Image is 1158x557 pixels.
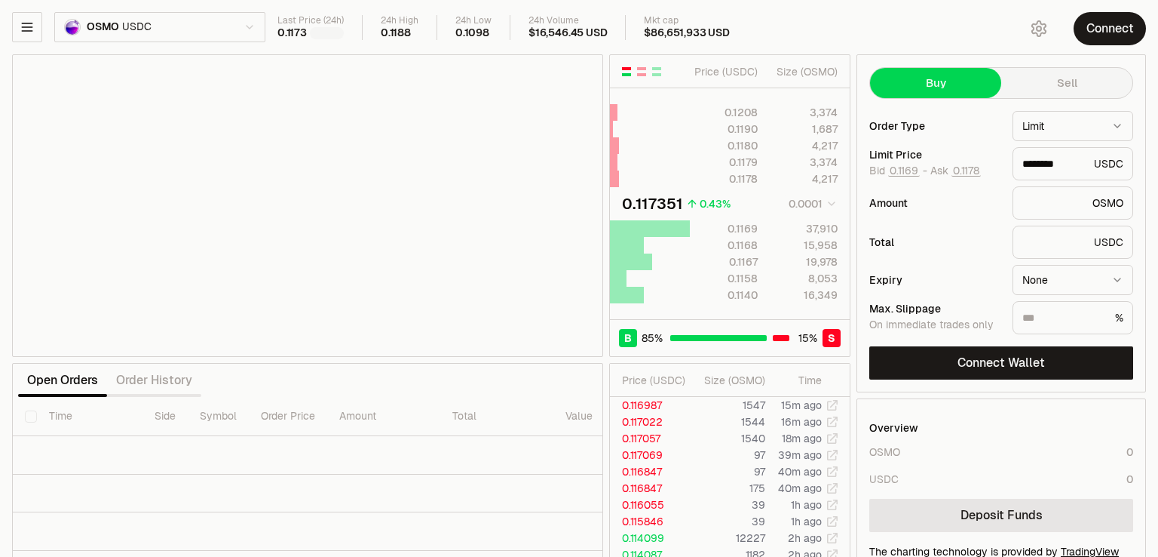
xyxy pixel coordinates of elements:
[791,498,822,512] time: 1h ago
[691,221,758,236] div: 0.1169
[107,365,201,395] button: Order History
[37,397,142,436] th: Time
[528,26,607,40] div: $16,546.45 USD
[689,463,766,480] td: 97
[691,238,758,253] div: 0.1168
[622,193,683,214] div: 0.117351
[1012,147,1133,180] div: USDC
[691,171,758,186] div: 0.1178
[700,196,731,211] div: 0.43%
[691,122,758,137] div: 0.1190
[869,420,918,435] div: Overview
[951,165,981,177] button: 0.1178
[778,482,822,495] time: 40m ago
[689,513,766,530] td: 39
[869,319,1000,332] div: On immediate trades only
[644,15,729,26] div: Mkt cap
[455,26,489,40] div: 0.1098
[1012,265,1133,295] button: None
[798,331,817,346] span: 15 %
[1126,472,1133,487] div: 0
[624,331,632,346] span: B
[770,64,838,79] div: Size ( OSMO )
[869,237,1000,248] div: Total
[869,198,1000,208] div: Amount
[553,397,605,436] th: Value
[689,430,766,447] td: 1540
[610,414,689,430] td: 0.117022
[528,15,607,26] div: 24h Volume
[1012,186,1133,220] div: OSMO
[1074,12,1146,45] button: Connect
[1012,301,1133,334] div: %
[122,20,151,34] span: USDC
[869,472,899,487] div: USDC
[188,397,249,436] th: Symbol
[620,66,633,78] button: Show Buy and Sell Orders
[1126,445,1133,460] div: 0
[610,463,689,480] td: 0.116847
[642,331,663,346] span: 85 %
[13,55,602,356] iframe: Financial Chart
[277,26,307,40] div: 0.1173
[770,221,838,236] div: 37,910
[25,411,37,423] button: Select all
[770,288,838,303] div: 16,349
[689,497,766,513] td: 39
[18,365,107,395] button: Open Orders
[869,445,900,460] div: OSMO
[622,373,688,388] div: Price ( USDC )
[249,397,327,436] th: Order Price
[651,66,663,78] button: Show Buy Orders Only
[1012,226,1133,259] div: USDC
[455,15,492,26] div: 24h Low
[691,64,758,79] div: Price ( USDC )
[381,26,411,40] div: 0.1188
[1012,111,1133,141] button: Limit
[691,155,758,170] div: 0.1179
[689,414,766,430] td: 1544
[610,480,689,497] td: 0.116847
[610,497,689,513] td: 0.116055
[788,531,822,545] time: 2h ago
[440,397,553,436] th: Total
[869,275,1000,285] div: Expiry
[87,20,119,34] span: OSMO
[770,254,838,269] div: 19,978
[791,515,822,528] time: 1h ago
[870,68,1001,98] button: Buy
[782,432,822,445] time: 18m ago
[869,303,1000,314] div: Max. Slippage
[689,530,766,546] td: 12227
[689,447,766,463] td: 97
[869,346,1133,380] button: Connect Wallet
[778,373,822,388] div: Time
[828,331,835,346] span: S
[770,271,838,286] div: 8,053
[869,121,1000,131] div: Order Type
[610,447,689,463] td: 0.117069
[869,499,1133,532] a: Deposit Funds
[610,513,689,530] td: 0.115846
[65,20,80,35] img: OSMO Logo
[610,430,689,447] td: 0.117057
[691,138,758,153] div: 0.1180
[701,373,765,388] div: Size ( OSMO )
[869,149,1000,160] div: Limit Price
[930,165,981,178] span: Ask
[691,105,758,120] div: 0.1208
[381,15,418,26] div: 24h High
[610,530,689,546] td: 0.114099
[610,397,689,414] td: 0.116987
[142,397,188,436] th: Side
[770,171,838,186] div: 4,217
[888,165,920,177] button: 0.1169
[770,105,838,120] div: 3,374
[691,271,758,286] div: 0.1158
[1001,68,1132,98] button: Sell
[691,288,758,303] div: 0.1140
[869,165,927,178] span: Bid -
[636,66,648,78] button: Show Sell Orders Only
[781,399,822,412] time: 15m ago
[327,397,440,436] th: Amount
